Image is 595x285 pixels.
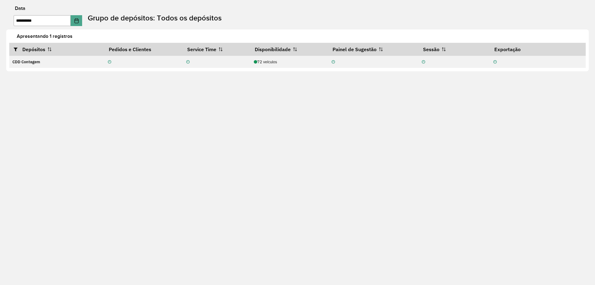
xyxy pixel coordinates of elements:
th: Disponibilidade [250,43,328,56]
th: Pedidos e Clientes [105,43,183,56]
th: Exportação [490,43,586,56]
i: Não realizada [108,60,111,64]
button: Choose Date [71,15,82,26]
i: Não realizada [422,60,425,64]
th: Painel de Sugestão [328,43,419,56]
label: Grupo de depósitos: Todos os depósitos [88,12,222,24]
label: Data [15,5,25,12]
i: Não realizada [493,60,497,64]
i: Abrir/fechar filtros [14,47,22,52]
i: Não realizada [332,60,335,64]
th: Sessão [419,43,490,56]
strong: CDD Contagem [12,59,40,65]
i: Não realizada [186,60,190,64]
div: 72 veículos [254,59,325,65]
th: Depósitos [9,43,105,56]
th: Service Time [183,43,251,56]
